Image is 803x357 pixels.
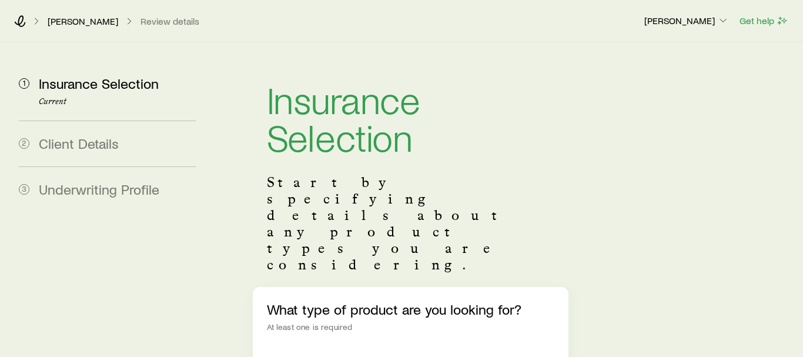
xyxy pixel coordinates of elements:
p: Current [39,97,196,106]
p: [PERSON_NAME] [644,15,729,26]
span: Insurance Selection [39,75,159,92]
span: 3 [19,184,29,195]
button: Review details [140,16,200,27]
button: Get help [739,14,789,28]
span: 1 [19,78,29,89]
span: 2 [19,138,29,149]
a: [PERSON_NAME] [47,16,119,27]
p: What type of product are you looking for? [267,301,555,318]
span: Underwriting Profile [39,181,159,198]
span: Client Details [39,135,119,152]
div: At least one is required [267,322,555,332]
button: [PERSON_NAME] [644,14,730,28]
h1: Insurance Selection [267,80,555,155]
p: Start by specifying details about any product types you are considering. [267,174,555,273]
